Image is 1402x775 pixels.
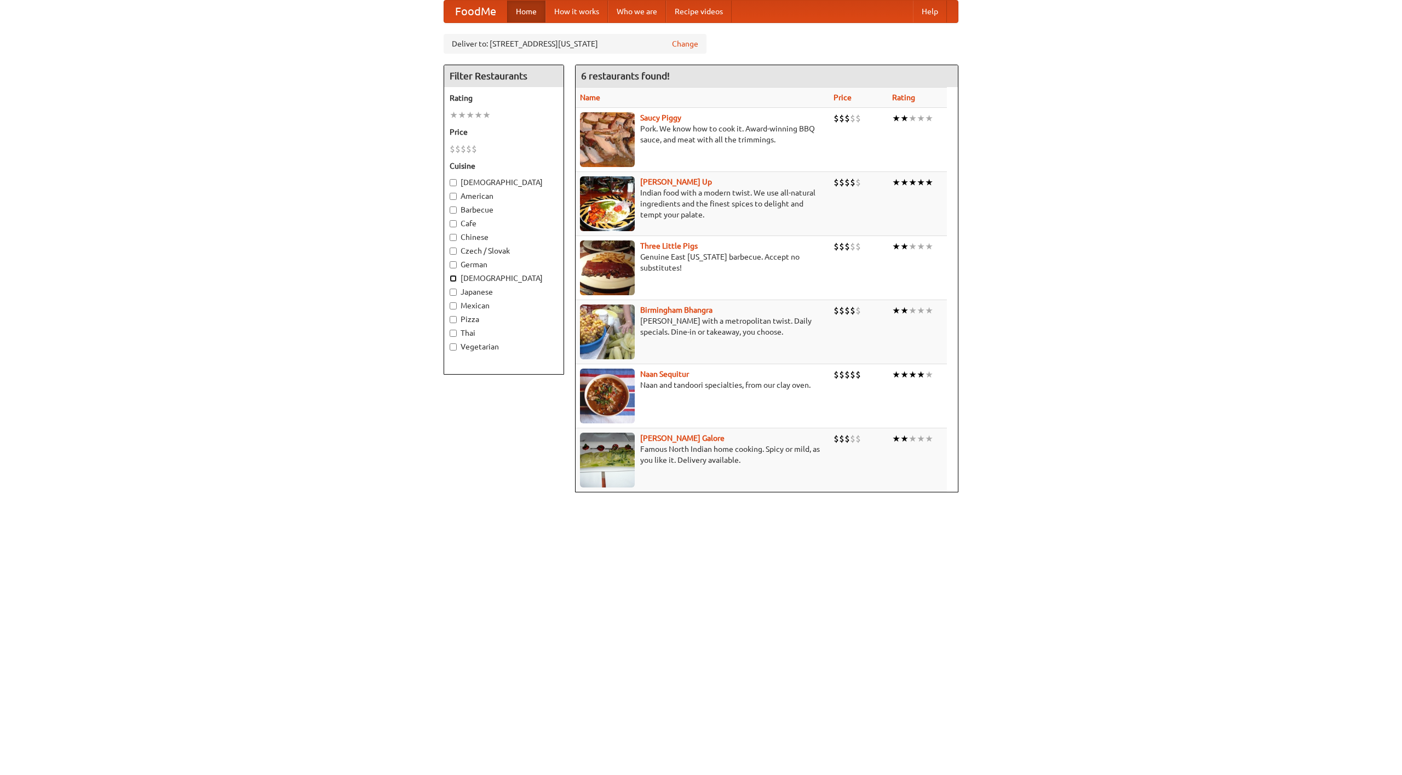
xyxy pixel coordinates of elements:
[450,289,457,296] input: Japanese
[917,240,925,252] li: ★
[450,218,558,229] label: Cafe
[450,143,455,155] li: $
[834,369,839,381] li: $
[892,433,900,445] li: ★
[834,305,839,317] li: $
[450,273,558,284] label: [DEMOGRAPHIC_DATA]
[917,433,925,445] li: ★
[839,305,844,317] li: $
[474,109,482,121] li: ★
[640,113,681,122] a: Saucy Piggy
[640,306,713,314] b: Birmingham Bhangra
[892,176,900,188] li: ★
[482,109,491,121] li: ★
[855,433,861,445] li: $
[640,242,698,250] a: Three Little Pigs
[444,34,706,54] div: Deliver to: [STREET_ADDRESS][US_STATE]
[892,240,900,252] li: ★
[925,433,933,445] li: ★
[472,143,477,155] li: $
[672,38,698,49] a: Change
[461,143,466,155] li: $
[834,93,852,102] a: Price
[450,341,558,352] label: Vegetarian
[925,240,933,252] li: ★
[580,123,825,145] p: Pork. We know how to cook it. Award-winning BBQ sauce, and meat with all the trimmings.
[839,112,844,124] li: $
[466,143,472,155] li: $
[925,369,933,381] li: ★
[580,251,825,273] p: Genuine East [US_STATE] barbecue. Accept no substitutes!
[507,1,545,22] a: Home
[450,127,558,137] h5: Price
[608,1,666,22] a: Who we are
[450,177,558,188] label: [DEMOGRAPHIC_DATA]
[450,316,457,323] input: Pizza
[450,234,457,241] input: Chinese
[666,1,732,22] a: Recipe videos
[640,434,725,443] a: [PERSON_NAME] Galore
[892,305,900,317] li: ★
[580,93,600,102] a: Name
[580,305,635,359] img: bhangra.jpg
[909,176,917,188] li: ★
[913,1,947,22] a: Help
[850,305,855,317] li: $
[640,177,712,186] a: [PERSON_NAME] Up
[450,302,457,309] input: Mexican
[909,240,917,252] li: ★
[839,369,844,381] li: $
[640,370,689,378] b: Naan Sequitur
[450,330,457,337] input: Thai
[455,143,461,155] li: $
[458,109,466,121] li: ★
[844,176,850,188] li: $
[892,369,900,381] li: ★
[917,112,925,124] li: ★
[900,240,909,252] li: ★
[844,305,850,317] li: $
[900,433,909,445] li: ★
[900,112,909,124] li: ★
[450,286,558,297] label: Japanese
[834,240,839,252] li: $
[450,300,558,311] label: Mexican
[855,176,861,188] li: $
[909,433,917,445] li: ★
[581,71,670,81] ng-pluralize: 6 restaurants found!
[450,193,457,200] input: American
[450,275,457,282] input: [DEMOGRAPHIC_DATA]
[900,305,909,317] li: ★
[580,240,635,295] img: littlepigs.jpg
[580,112,635,167] img: saucy.jpg
[850,369,855,381] li: $
[450,232,558,243] label: Chinese
[580,187,825,220] p: Indian food with a modern twist. We use all-natural ingredients and the finest spices to delight ...
[580,444,825,466] p: Famous North Indian home cooking. Spicy or mild, as you like it. Delivery available.
[850,240,855,252] li: $
[450,343,457,351] input: Vegetarian
[917,305,925,317] li: ★
[450,328,558,338] label: Thai
[925,176,933,188] li: ★
[925,112,933,124] li: ★
[892,112,900,124] li: ★
[545,1,608,22] a: How it works
[839,240,844,252] li: $
[450,245,558,256] label: Czech / Slovak
[450,109,458,121] li: ★
[834,112,839,124] li: $
[855,369,861,381] li: $
[450,204,558,215] label: Barbecue
[850,112,855,124] li: $
[839,433,844,445] li: $
[855,112,861,124] li: $
[450,191,558,202] label: American
[844,369,850,381] li: $
[444,1,507,22] a: FoodMe
[450,261,457,268] input: German
[900,369,909,381] li: ★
